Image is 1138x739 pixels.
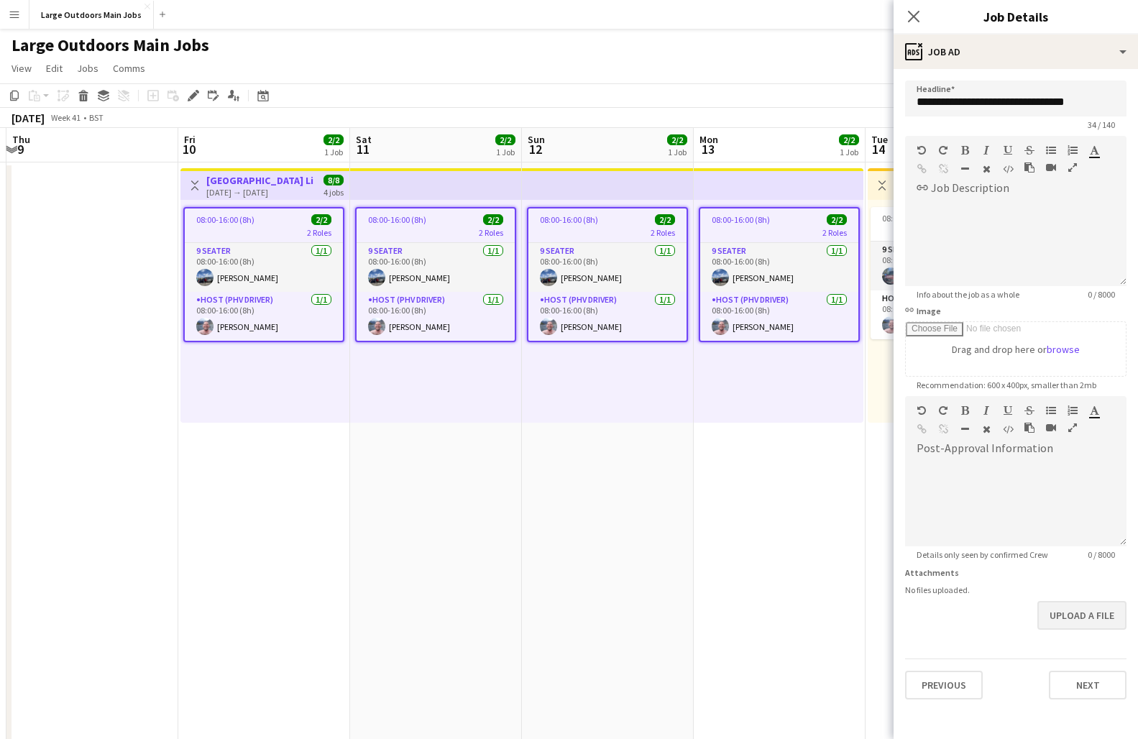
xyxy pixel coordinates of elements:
[651,227,675,238] span: 2 Roles
[323,185,344,198] div: 4 jobs
[960,163,970,175] button: Horizontal Line
[1076,289,1126,300] span: 0 / 8000
[827,214,847,225] span: 2/2
[185,292,343,341] app-card-role: Host (PHV Driver)1/108:00-16:00 (8h)[PERSON_NAME]
[495,134,515,145] span: 2/2
[699,207,860,342] app-job-card: 08:00-16:00 (8h)2/22 Roles9 Seater1/108:00-16:00 (8h)[PERSON_NAME]Host (PHV Driver)1/108:00-16:00...
[47,112,83,123] span: Week 41
[697,141,718,157] span: 13
[40,59,68,78] a: Edit
[1037,601,1126,630] button: Upload a file
[938,144,948,156] button: Redo
[882,213,940,224] span: 08:00-16:00 (8h)
[894,7,1138,26] h3: Job Details
[871,207,1032,339] app-job-card: 08:00-16:00 (8h)2/22 Roles9 Seater1/108:00-16:00 (8h)Pertunia LOHost (PHV Driver)1/108:00-16:00 (...
[1003,405,1013,416] button: Underline
[6,59,37,78] a: View
[357,292,515,341] app-card-role: Host (PHV Driver)1/108:00-16:00 (8h)[PERSON_NAME]
[71,59,104,78] a: Jobs
[323,175,344,185] span: 8/8
[981,405,991,416] button: Italic
[871,290,1032,339] app-card-role: Host (PHV Driver)1/108:00-16:00 (8h)[PERSON_NAME]
[1076,549,1126,560] span: 0 / 8000
[12,62,32,75] span: View
[12,111,45,125] div: [DATE]
[184,133,196,146] span: Fri
[527,207,688,342] div: 08:00-16:00 (8h)2/22 Roles9 Seater1/108:00-16:00 (8h)[PERSON_NAME]Host (PHV Driver)1/108:00-16:00...
[667,134,687,145] span: 2/2
[700,292,858,341] app-card-role: Host (PHV Driver)1/108:00-16:00 (8h)[PERSON_NAME]
[357,243,515,292] app-card-role: 9 Seater1/108:00-16:00 (8h)[PERSON_NAME]
[356,133,372,146] span: Sat
[10,141,30,157] span: 9
[1046,162,1056,173] button: Insert video
[1046,144,1056,156] button: Unordered List
[917,144,927,156] button: Undo
[668,147,687,157] div: 1 Job
[1003,423,1013,435] button: HTML Code
[840,147,858,157] div: 1 Job
[540,214,598,225] span: 08:00-16:00 (8h)
[960,423,970,435] button: Horizontal Line
[528,243,687,292] app-card-role: 9 Seater1/108:00-16:00 (8h)[PERSON_NAME]
[77,62,98,75] span: Jobs
[699,133,718,146] span: Mon
[107,59,151,78] a: Comms
[307,227,331,238] span: 2 Roles
[871,242,1032,290] app-card-role: 9 Seater1/108:00-16:00 (8h)Pertunia LO
[12,35,209,56] h1: Large Outdoors Main Jobs
[938,405,948,416] button: Redo
[526,141,545,157] span: 12
[355,207,516,342] app-job-card: 08:00-16:00 (8h)2/22 Roles9 Seater1/108:00-16:00 (8h)[PERSON_NAME]Host (PHV Driver)1/108:00-16:00...
[1089,405,1099,416] button: Text Color
[12,133,30,146] span: Thu
[196,214,254,225] span: 08:00-16:00 (8h)
[206,187,313,198] div: [DATE] → [DATE]
[46,62,63,75] span: Edit
[960,144,970,156] button: Bold
[528,133,545,146] span: Sun
[894,35,1138,69] div: Job Ad
[1068,144,1078,156] button: Ordered List
[700,243,858,292] app-card-role: 9 Seater1/108:00-16:00 (8h)[PERSON_NAME]
[528,292,687,341] app-card-role: Host (PHV Driver)1/108:00-16:00 (8h)[PERSON_NAME]
[1024,144,1034,156] button: Strikethrough
[1046,405,1056,416] button: Unordered List
[839,134,859,145] span: 2/2
[1068,422,1078,433] button: Fullscreen
[981,423,991,435] button: Clear Formatting
[960,405,970,416] button: Bold
[981,163,991,175] button: Clear Formatting
[1068,162,1078,173] button: Fullscreen
[1024,405,1034,416] button: Strikethrough
[483,214,503,225] span: 2/2
[1024,422,1034,433] button: Paste as plain text
[182,141,196,157] span: 10
[1024,162,1034,173] button: Paste as plain text
[1068,405,1078,416] button: Ordered List
[496,147,515,157] div: 1 Job
[206,174,313,187] h3: [GEOGRAPHIC_DATA] Lighthouse Experience
[905,289,1031,300] span: Info about the job as a whole
[822,227,847,238] span: 2 Roles
[917,405,927,416] button: Undo
[1003,144,1013,156] button: Underline
[1049,671,1126,699] button: Next
[1076,119,1126,130] span: 34 / 140
[354,141,372,157] span: 11
[479,227,503,238] span: 2 Roles
[183,207,344,342] app-job-card: 08:00-16:00 (8h)2/22 Roles9 Seater1/108:00-16:00 (8h)[PERSON_NAME]Host (PHV Driver)1/108:00-16:00...
[869,141,888,157] span: 14
[368,214,426,225] span: 08:00-16:00 (8h)
[905,567,959,578] label: Attachments
[1003,163,1013,175] button: HTML Code
[905,671,983,699] button: Previous
[1046,422,1056,433] button: Insert video
[905,380,1108,390] span: Recommendation: 600 x 400px, smaller than 2mb
[185,243,343,292] app-card-role: 9 Seater1/108:00-16:00 (8h)[PERSON_NAME]
[113,62,145,75] span: Comms
[324,147,343,157] div: 1 Job
[871,133,888,146] span: Tue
